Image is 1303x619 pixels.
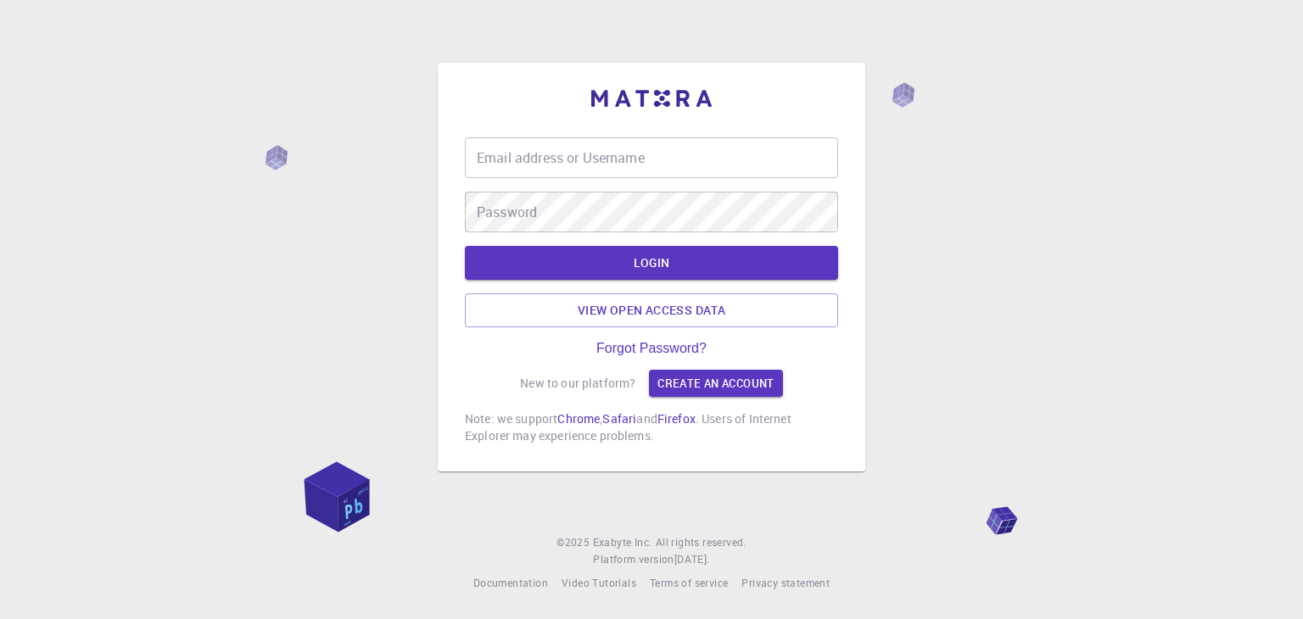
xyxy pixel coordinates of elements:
span: [DATE] . [674,552,710,566]
a: Privacy statement [741,575,830,592]
p: New to our platform? [520,375,635,392]
span: Exabyte Inc. [593,535,652,549]
span: All rights reserved. [656,534,747,551]
span: Platform version [593,551,674,568]
span: Privacy statement [741,576,830,589]
span: Documentation [473,576,548,589]
a: Video Tutorials [562,575,636,592]
a: [DATE]. [674,551,710,568]
a: View open access data [465,293,838,327]
a: Forgot Password? [596,341,707,356]
span: © 2025 [556,534,592,551]
a: Documentation [473,575,548,592]
a: Firefox [657,410,696,427]
a: Chrome [557,410,600,427]
a: Exabyte Inc. [593,534,652,551]
a: Terms of service [650,575,728,592]
p: Note: we support , and . Users of Internet Explorer may experience problems. [465,410,838,444]
span: Video Tutorials [562,576,636,589]
button: LOGIN [465,246,838,280]
a: Create an account [649,370,782,397]
a: Safari [602,410,636,427]
span: Terms of service [650,576,728,589]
